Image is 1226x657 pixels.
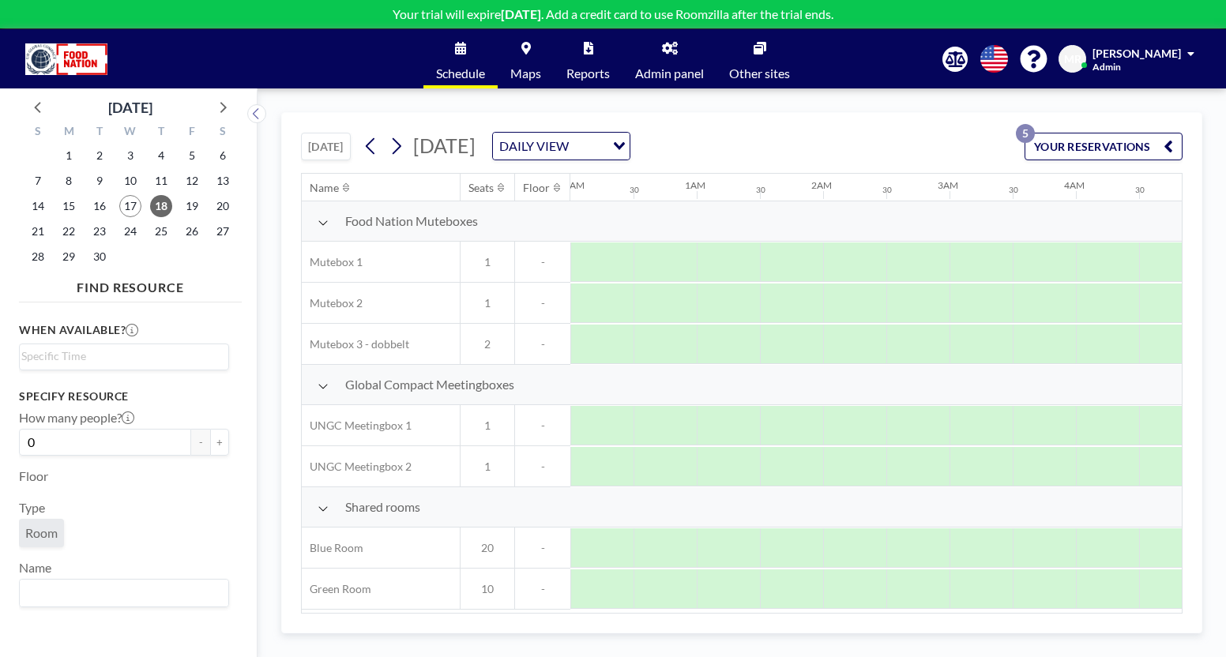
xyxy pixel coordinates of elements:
[119,170,141,192] span: Wednesday, September 10, 2025
[119,145,141,167] span: Wednesday, September 3, 2025
[58,220,80,242] span: Monday, September 22, 2025
[19,273,242,295] h4: FIND RESOURCE
[515,296,570,310] span: -
[207,122,238,143] div: S
[108,96,152,118] div: [DATE]
[510,67,541,80] span: Maps
[19,468,48,484] label: Floor
[436,67,485,80] span: Schedule
[1016,124,1035,143] p: 5
[566,67,610,80] span: Reports
[119,195,141,217] span: Wednesday, September 17, 2025
[515,460,570,474] span: -
[25,525,58,541] span: Room
[150,145,172,167] span: Thursday, September 4, 2025
[461,460,514,474] span: 1
[1025,133,1183,160] button: YOUR RESERVATIONS5
[345,377,514,392] span: Global Compact Meetingboxes
[302,582,371,596] span: Green Room
[20,344,228,368] div: Search for option
[302,460,412,474] span: UNGC Meetingbox 2
[25,43,107,75] img: organization-logo
[461,337,514,351] span: 2
[498,29,554,88] a: Maps
[212,195,234,217] span: Saturday, September 20, 2025
[27,170,49,192] span: Sunday, September 7, 2025
[181,195,203,217] span: Friday, September 19, 2025
[515,419,570,433] span: -
[515,255,570,269] span: -
[27,220,49,242] span: Sunday, September 21, 2025
[302,541,363,555] span: Blue Room
[622,29,716,88] a: Admin panel
[181,220,203,242] span: Friday, September 26, 2025
[19,560,51,576] label: Name
[1064,179,1085,191] div: 4AM
[1064,52,1081,66] span: MR
[501,6,541,21] b: [DATE]
[58,145,80,167] span: Monday, September 1, 2025
[635,67,704,80] span: Admin panel
[150,220,172,242] span: Thursday, September 25, 2025
[756,185,765,195] div: 30
[21,347,220,365] input: Search for option
[515,541,570,555] span: -
[145,122,176,143] div: T
[461,541,514,555] span: 20
[461,255,514,269] span: 1
[115,122,146,143] div: W
[302,337,409,351] span: Mutebox 3 - dobbelt
[716,29,803,88] a: Other sites
[27,246,49,268] span: Sunday, September 28, 2025
[413,133,476,157] span: [DATE]
[1009,185,1018,195] div: 30
[461,296,514,310] span: 1
[938,179,958,191] div: 3AM
[58,195,80,217] span: Monday, September 15, 2025
[88,170,111,192] span: Tuesday, September 9, 2025
[150,195,172,217] span: Thursday, September 18, 2025
[345,499,420,515] span: Shared rooms
[461,419,514,433] span: 1
[345,213,478,229] span: Food Nation Muteboxes
[302,255,363,269] span: Mutebox 1
[496,136,572,156] span: DAILY VIEW
[302,296,363,310] span: Mutebox 2
[19,410,134,426] label: How many people?
[19,389,229,404] h3: Specify resource
[685,179,705,191] div: 1AM
[729,67,790,80] span: Other sites
[88,195,111,217] span: Tuesday, September 16, 2025
[210,429,229,456] button: +
[515,582,570,596] span: -
[630,185,639,195] div: 30
[558,179,585,191] div: 12AM
[54,122,85,143] div: M
[23,122,54,143] div: S
[212,220,234,242] span: Saturday, September 27, 2025
[19,500,45,516] label: Type
[27,195,49,217] span: Sunday, September 14, 2025
[302,419,412,433] span: UNGC Meetingbox 1
[150,170,172,192] span: Thursday, September 11, 2025
[1135,185,1145,195] div: 30
[58,246,80,268] span: Monday, September 29, 2025
[88,246,111,268] span: Tuesday, September 30, 2025
[882,185,892,195] div: 30
[176,122,207,143] div: F
[21,583,220,603] input: Search for option
[212,145,234,167] span: Saturday, September 6, 2025
[181,145,203,167] span: Friday, September 5, 2025
[468,181,494,195] div: Seats
[423,29,498,88] a: Schedule
[493,133,630,160] div: Search for option
[515,337,570,351] span: -
[574,136,604,156] input: Search for option
[119,220,141,242] span: Wednesday, September 24, 2025
[811,179,832,191] div: 2AM
[554,29,622,88] a: Reports
[212,170,234,192] span: Saturday, September 13, 2025
[1092,61,1121,73] span: Admin
[191,429,210,456] button: -
[85,122,115,143] div: T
